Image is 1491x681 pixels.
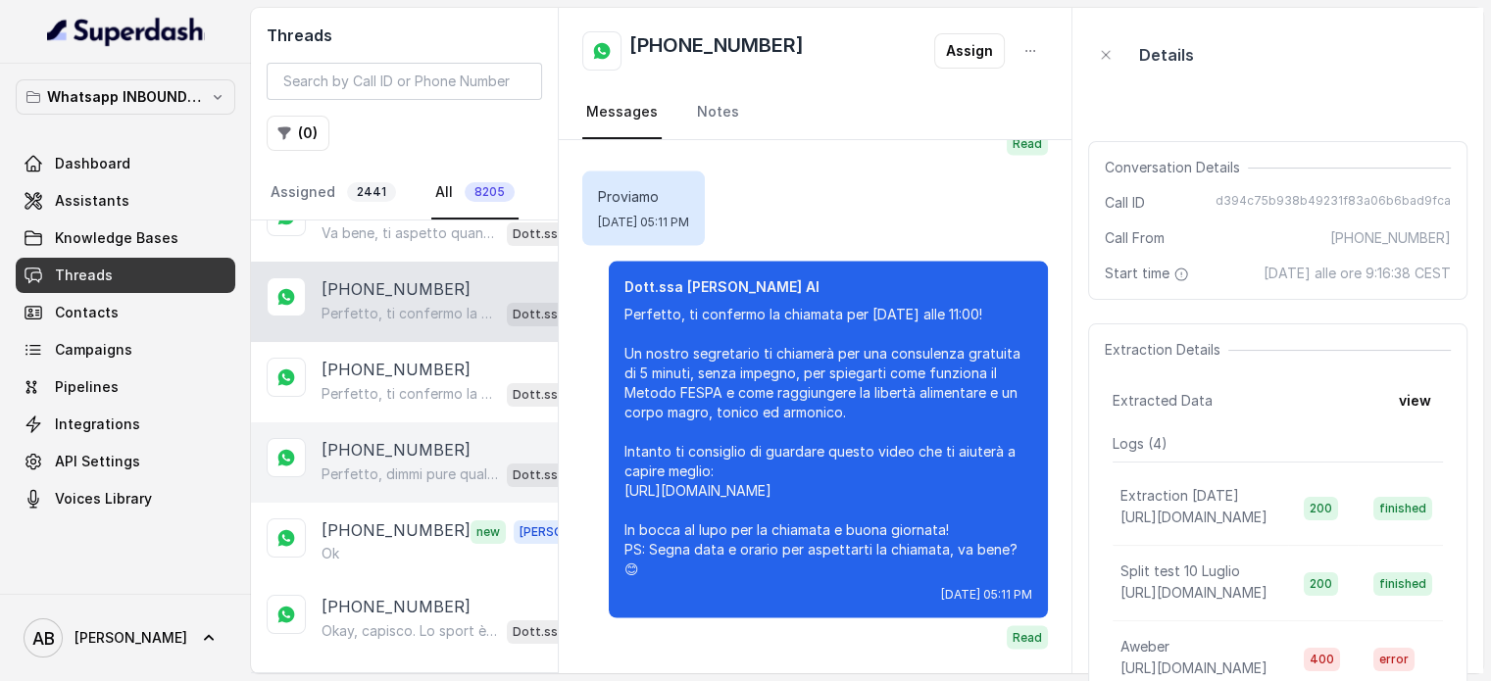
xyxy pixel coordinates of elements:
a: Threads [16,258,235,293]
span: Campaigns [55,340,132,360]
nav: Tabs [267,167,542,219]
span: Start time [1105,264,1193,283]
p: [PHONE_NUMBER] [322,518,471,544]
p: [PHONE_NUMBER] [322,595,471,618]
p: [PHONE_NUMBER] [322,438,471,462]
span: 2441 [347,182,396,202]
p: [PHONE_NUMBER] [322,358,471,381]
a: Assigned2441 [267,167,400,219]
span: [PERSON_NAME] [75,628,187,648]
span: 200 [1304,497,1338,520]
span: [URL][DOMAIN_NAME] [1120,584,1267,601]
input: Search by Call ID or Phone Number [267,63,542,100]
span: Extracted Data [1113,391,1213,411]
p: Aweber [1120,637,1169,657]
span: Threads [55,266,113,285]
p: Dott.ssa [PERSON_NAME] AI [513,385,591,405]
span: Voices Library [55,489,152,509]
a: Dashboard [16,146,235,181]
p: Logs ( 4 ) [1113,434,1443,454]
p: Okay, capisco. Lo sport è importante, ma spesso da solo non basta per velocizzare il metabolismo ... [322,621,499,641]
p: Perfetto, ti confermo la chiamata per [DATE] mattina, [DATE], alle 11:00! Un nostro segretario ti... [322,384,499,404]
p: [PHONE_NUMBER] [322,277,471,301]
a: Contacts [16,295,235,330]
span: [PERSON_NAME] [514,520,623,544]
span: Contacts [55,303,119,322]
button: Whatsapp INBOUND Workspace [16,79,235,115]
p: Va bene, ti aspetto quando vuoi. 😊 Ricorda che la consulenza è gratuita e ti aiuterà a capire com... [322,223,499,243]
p: Perfetto, ti confermo la chiamata per [DATE] alle 11:00! Un nostro segretario ti chiamerà per una... [624,305,1032,579]
p: Dott.ssa [PERSON_NAME] AI [624,277,1032,297]
p: Dott.ssa [PERSON_NAME] AI [513,622,591,642]
p: Split test 10 Luglio [1120,561,1240,581]
span: Knowledge Bases [55,228,178,248]
p: Perfetto, dimmi pure quale giorno e orario ti sarebbe più comodo per la chiamata gratuita di 5 mi... [322,464,499,484]
a: Campaigns [16,332,235,367]
span: error [1373,648,1415,671]
span: finished [1373,572,1432,596]
p: Dott.ssa [PERSON_NAME] AI [513,224,591,244]
text: AB [32,628,55,649]
span: [DATE] 05:11 PM [941,587,1032,603]
span: Read [1007,626,1048,650]
a: Knowledge Bases [16,220,235,256]
span: Integrations [55,414,140,434]
nav: Tabs [582,86,1048,139]
p: Whatsapp INBOUND Workspace [47,85,204,109]
a: API Settings [16,444,235,479]
a: Pipelines [16,369,235,405]
span: Conversation Details [1105,158,1248,177]
span: [DATE] alle ore 9:16:38 CEST [1264,264,1451,283]
span: new [471,520,506,544]
span: 400 [1304,648,1340,671]
a: Assistants [16,183,235,219]
a: Messages [582,86,662,139]
h2: Threads [267,24,542,47]
a: Notes [693,86,743,139]
a: Voices Library [16,481,235,516]
span: Dashboard [55,154,130,173]
span: [PHONE_NUMBER] [1330,228,1451,248]
span: API Settings [55,452,140,471]
h2: [PHONE_NUMBER] [629,31,804,71]
p: Details [1139,43,1194,67]
button: (0) [267,116,329,151]
span: [URL][DOMAIN_NAME] [1120,509,1267,525]
span: [DATE] 05:11 PM [598,215,689,230]
span: [URL][DOMAIN_NAME] [1120,659,1267,676]
span: d394c75b938b49231f83a06b6bad9fca [1216,193,1451,213]
span: 8205 [465,182,515,202]
button: view [1387,383,1443,418]
p: Dott.ssa [PERSON_NAME] AI [513,305,591,324]
p: Dott.ssa [PERSON_NAME] AI [513,465,591,485]
span: Read [1007,132,1048,156]
span: Call From [1105,228,1165,248]
span: Call ID [1105,193,1145,213]
span: Pipelines [55,377,119,397]
p: Proviamo [598,187,689,207]
span: Extraction Details [1105,340,1228,360]
span: finished [1373,497,1432,520]
a: [PERSON_NAME] [16,610,235,665]
p: Ok [322,544,339,563]
a: All8205 [431,167,519,219]
span: 200 [1304,572,1338,596]
img: light.svg [47,16,205,47]
p: Perfetto, ti confermo la chiamata per [DATE] alle 11:00! Un nostro segretario ti chiamerà per una... [322,304,499,323]
span: Assistants [55,191,129,211]
button: Assign [934,33,1005,69]
a: Integrations [16,407,235,442]
p: Extraction [DATE] [1120,486,1239,506]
